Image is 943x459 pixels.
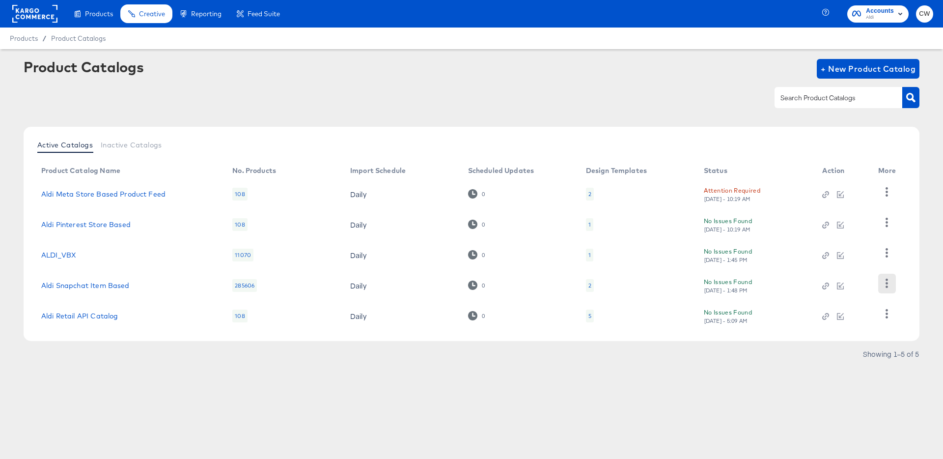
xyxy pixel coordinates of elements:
[468,220,485,229] div: 0
[481,282,485,289] div: 0
[866,6,894,16] span: Accounts
[821,62,915,76] span: + New Product Catalog
[481,191,485,198] div: 0
[704,196,751,202] div: [DATE] - 10:19 AM
[139,10,165,18] span: Creative
[342,301,460,331] td: Daily
[51,34,106,42] a: Product Catalogs
[866,14,894,22] span: Aldi
[468,167,534,174] div: Scheduled Updates
[704,185,760,196] div: Attention Required
[920,8,929,20] span: CW
[41,282,130,289] a: Aldi Snapchat Item Based
[481,221,485,228] div: 0
[10,34,38,42] span: Products
[342,209,460,240] td: Daily
[342,270,460,301] td: Daily
[41,312,118,320] a: Aldi Retail API Catalog
[862,350,919,357] div: Showing 1–5 of 5
[41,221,131,229] a: Aldi Pinterest Store Based
[586,167,647,174] div: Design Templates
[586,279,594,292] div: 2
[586,310,594,322] div: 5
[38,34,51,42] span: /
[696,163,815,179] th: Status
[468,311,485,320] div: 0
[342,179,460,209] td: Daily
[916,5,933,23] button: CW
[586,249,593,261] div: 1
[350,167,406,174] div: Import Schedule
[24,59,143,75] div: Product Catalogs
[481,313,485,319] div: 0
[232,249,253,261] div: 11070
[870,163,908,179] th: More
[468,281,485,290] div: 0
[588,312,591,320] div: 5
[468,189,485,199] div: 0
[232,310,247,322] div: 108
[85,10,113,18] span: Products
[37,141,93,149] span: Active Catalogs
[588,190,591,198] div: 2
[232,279,257,292] div: 285606
[814,163,870,179] th: Action
[41,190,166,198] a: Aldi Meta Store Based Product Feed
[232,218,247,231] div: 108
[232,167,276,174] div: No. Products
[342,240,460,270] td: Daily
[232,188,247,201] div: 108
[468,250,485,259] div: 0
[41,167,120,174] div: Product Catalog Name
[847,5,909,23] button: AccountsAldi
[191,10,222,18] span: Reporting
[586,218,593,231] div: 1
[778,92,883,104] input: Search Product Catalogs
[41,251,76,259] a: ALDI_VBX
[588,221,591,229] div: 1
[588,251,591,259] div: 1
[248,10,280,18] span: Feed Suite
[586,188,594,201] div: 2
[704,185,760,202] button: Attention Required[DATE] - 10:19 AM
[481,252,485,258] div: 0
[101,141,162,149] span: Inactive Catalogs
[817,59,919,79] button: + New Product Catalog
[588,282,591,289] div: 2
